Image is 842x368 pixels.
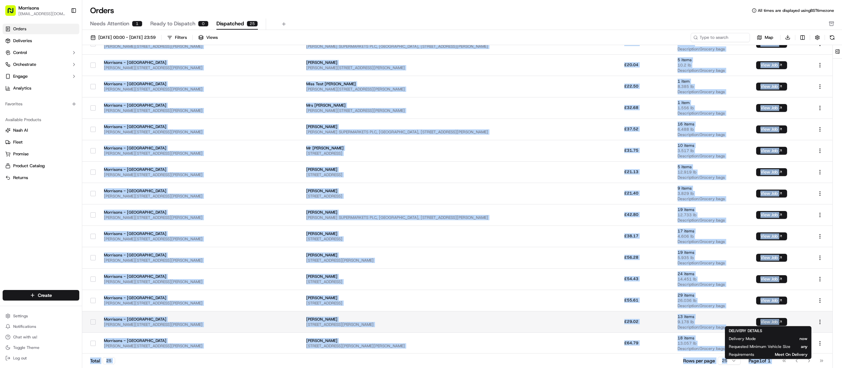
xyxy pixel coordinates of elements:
span: 29 items [678,293,746,298]
span: Engage [13,73,28,79]
span: DELIVERY DETAILS [729,328,762,333]
span: Create [38,292,52,299]
span: Knowledge Base [13,96,50,102]
span: [STREET_ADDRESS] [306,236,557,242]
div: Available Products [3,115,79,125]
span: Description: Grocery bags [678,282,746,287]
span: now [766,336,807,341]
span: Mrs [PERSON_NAME] [306,103,557,108]
span: 1 item [678,79,746,84]
span: [PERSON_NAME][STREET_ADDRESS][PERSON_NAME] [104,322,242,327]
div: Filters [175,35,187,40]
span: Description: Grocery bags [678,175,746,180]
span: 13.057 lb [678,341,746,346]
span: [EMAIL_ADDRESS][DOMAIN_NAME] [18,11,65,16]
span: [PERSON_NAME][STREET_ADDRESS][PERSON_NAME] [104,65,242,70]
span: Description: Grocery bags [678,132,746,137]
button: [DATE] 00:00 - [DATE] 23:59 [87,33,159,42]
a: View Job [756,148,787,153]
span: Chat with us! [13,334,37,340]
span: Description: Grocery bags [678,196,746,201]
span: Morrisons - [GEOGRAPHIC_DATA] [104,103,242,108]
span: Morrisons - [GEOGRAPHIC_DATA] [104,210,242,215]
input: Got a question? Start typing here... [17,43,118,50]
span: £37.52 [624,126,638,132]
span: £20.04 [624,62,638,67]
a: 💻API Documentation [53,93,108,105]
span: [PERSON_NAME] [306,295,557,301]
button: View Job [756,232,787,240]
a: View Job [756,212,787,218]
span: [PERSON_NAME][STREET_ADDRESS][PERSON_NAME] [104,87,242,92]
span: Description: Grocery bags [678,68,746,73]
button: View Job [756,254,787,262]
span: Log out [13,355,27,361]
span: 5 items [678,164,746,170]
span: [PERSON_NAME] [306,252,557,258]
span: 19 items [678,207,746,212]
span: £29.02 [624,319,638,324]
span: Control [13,50,27,56]
a: View Job [756,105,787,111]
div: Page 1 of 1 [749,357,771,364]
span: Miss Test [PERSON_NAME] [306,81,557,87]
span: Pylon [65,112,80,117]
div: 💻 [56,96,61,102]
button: Nash AI [3,125,79,136]
span: [PERSON_NAME][STREET_ADDRESS][PERSON_NAME] [104,343,242,349]
p: Welcome 👋 [7,27,120,37]
span: [PERSON_NAME][STREET_ADDRESS][PERSON_NAME] [104,108,242,113]
span: [PERSON_NAME] [306,124,557,129]
span: Description: Grocery bags [678,303,746,308]
a: Powered byPylon [46,112,80,117]
button: Toggle Theme [3,343,79,352]
span: [PERSON_NAME][STREET_ADDRESS][PERSON_NAME] [104,172,242,177]
img: 1736555255976-a54dd68f-1ca7-489b-9aae-adbdc363a1c4 [7,63,18,75]
span: Morrisons - [GEOGRAPHIC_DATA] [104,145,242,151]
span: [STREET_ADDRESS][PERSON_NAME] [306,322,557,327]
span: Description: Grocery bags [678,325,746,330]
span: [STREET_ADDRESS][PERSON_NAME] [306,258,557,263]
span: [PERSON_NAME][STREET_ADDRESS][PERSON_NAME] [306,87,557,92]
span: Morrisons - [GEOGRAPHIC_DATA] [104,81,242,87]
span: [STREET_ADDRESS][PERSON_NAME][PERSON_NAME] [306,343,557,349]
span: 18 items [678,335,746,341]
button: Fleet [3,137,79,147]
span: [STREET_ADDRESS] [306,301,557,306]
a: Fleet [5,139,77,145]
button: Views [195,33,221,42]
span: [PERSON_NAME] [306,210,557,215]
span: [PERSON_NAME] [306,338,557,343]
span: Promise [13,151,29,157]
span: Requested Minimum Vehicle Size [729,344,790,349]
span: Description: Grocery bags [678,89,746,94]
span: Views [206,35,218,40]
a: View Job [756,63,787,68]
span: Meet On Delivery [765,352,807,357]
a: View Job [756,255,787,260]
a: Nash AI [5,127,77,133]
span: Description: Grocery bags [678,153,746,159]
button: Product Catalog [3,161,79,171]
span: £56.28 [624,255,638,260]
button: Orchestrate [3,59,79,70]
a: 📗Knowledge Base [4,93,53,105]
button: Control [3,47,79,58]
span: [PERSON_NAME] [306,317,557,322]
span: £54.43 [624,276,638,281]
a: Analytics [3,83,79,93]
span: All times are displayed using BST timezone [758,8,834,13]
span: Morrisons - [GEOGRAPHIC_DATA] [104,317,242,322]
span: Description: Grocery bags [678,218,746,223]
span: any [801,344,807,349]
span: Returns [13,175,28,181]
span: API Documentation [62,96,106,102]
div: 📗 [7,96,12,102]
span: £38.17 [624,233,638,239]
span: Mr [PERSON_NAME] [306,145,557,151]
span: 5.935 lb [678,255,746,260]
button: View Job [756,125,787,133]
span: Needs Attention [90,20,129,28]
button: View Job [756,297,787,304]
span: [PERSON_NAME][STREET_ADDRESS][PERSON_NAME] [104,194,242,199]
